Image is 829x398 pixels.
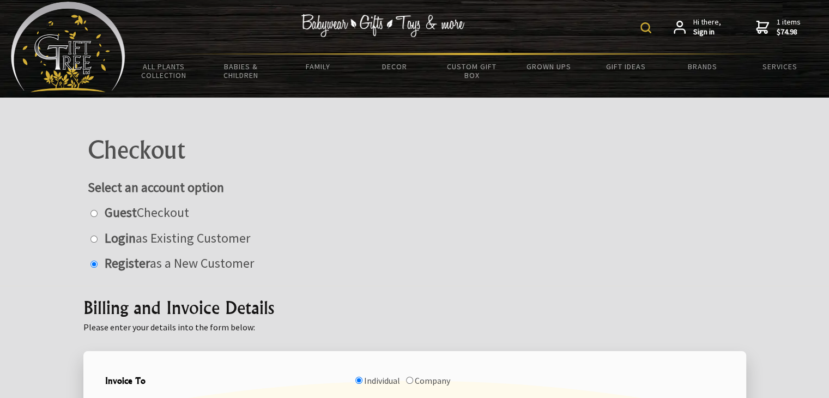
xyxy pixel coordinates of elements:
[510,55,587,78] a: Grown Ups
[11,2,125,92] img: Babyware - Gifts - Toys and more...
[674,17,721,37] a: Hi there,Sign in
[406,377,413,384] input: Invoice To
[693,17,721,37] span: Hi there,
[279,55,356,78] a: Family
[301,14,465,37] img: Babywear - Gifts - Toys & more
[433,55,510,87] a: Custom Gift Box
[105,204,137,221] strong: Guest
[640,22,651,33] img: product search
[105,374,347,390] span: Invoice To
[587,55,664,78] a: Gift Ideas
[105,230,136,246] strong: Login
[105,255,150,272] strong: Register
[88,179,224,196] strong: Select an account option
[777,27,801,37] strong: $74.98
[664,55,741,78] a: Brands
[741,55,818,78] a: Services
[83,321,746,334] p: Please enter your details into the form below:
[99,255,254,272] label: as a New Customer
[364,375,400,386] label: Individual
[83,294,746,321] h2: Billing and Invoice Details
[99,230,250,246] label: as Existing Customer
[202,55,279,87] a: Babies & Children
[756,17,801,37] a: 1 items$74.98
[693,27,721,37] strong: Sign in
[356,55,433,78] a: Decor
[99,204,189,221] label: Checkout
[415,375,450,386] label: Company
[125,55,202,87] a: All Plants Collection
[88,137,742,163] h1: Checkout
[777,17,801,37] span: 1 items
[355,377,362,384] input: Invoice To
